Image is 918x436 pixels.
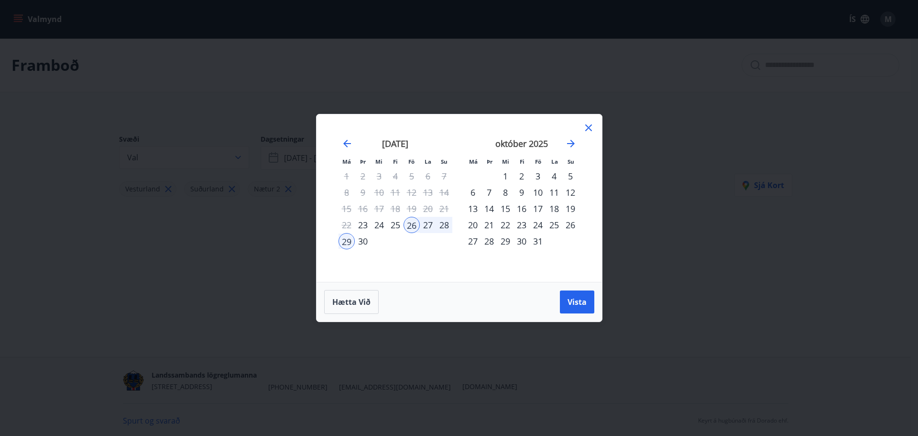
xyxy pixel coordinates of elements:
div: 1 [497,168,514,184]
td: Choose föstudagur, 31. október 2025 as your check-in date. It’s available. [530,233,546,249]
td: Choose fimmtudagur, 25. september 2025 as your check-in date. It’s available. [387,217,404,233]
td: Choose sunnudagur, 12. október 2025 as your check-in date. It’s available. [562,184,579,201]
td: Not available. mánudagur, 15. september 2025 [339,201,355,217]
div: Move forward to switch to the next month. [565,138,577,149]
div: Move backward to switch to the previous month. [341,138,353,149]
button: Vista [560,291,594,313]
td: Selected as end date. mánudagur, 29. september 2025 [339,233,355,249]
div: 14 [481,201,497,217]
div: Calendar [328,126,590,270]
td: Not available. sunnudagur, 14. september 2025 [436,184,452,201]
div: 23 [355,217,371,233]
td: Choose þriðjudagur, 14. október 2025 as your check-in date. It’s available. [481,201,497,217]
td: Choose fimmtudagur, 30. október 2025 as your check-in date. It’s available. [514,233,530,249]
td: Choose mánudagur, 20. október 2025 as your check-in date. It’s available. [465,217,481,233]
small: Fi [520,158,525,165]
td: Choose föstudagur, 17. október 2025 as your check-in date. It’s available. [530,201,546,217]
td: Choose mánudagur, 27. október 2025 as your check-in date. It’s available. [465,233,481,249]
div: 5 [562,168,579,184]
td: Choose laugardagur, 18. október 2025 as your check-in date. It’s available. [546,201,562,217]
strong: [DATE] [382,138,408,149]
td: Not available. mánudagur, 8. september 2025 [339,184,355,201]
div: 27 [465,233,481,249]
td: Not available. mánudagur, 22. september 2025 [339,217,355,233]
td: Not available. fimmtudagur, 11. september 2025 [387,184,404,201]
div: 25 [546,217,562,233]
small: Su [568,158,574,165]
div: 2 [514,168,530,184]
div: 8 [497,184,514,201]
div: 18 [546,201,562,217]
td: Choose föstudagur, 3. október 2025 as your check-in date. It’s available. [530,168,546,184]
td: Choose föstudagur, 24. október 2025 as your check-in date. It’s available. [530,217,546,233]
div: 23 [514,217,530,233]
div: 30 [355,233,371,249]
div: 15 [497,201,514,217]
td: Choose þriðjudagur, 23. september 2025 as your check-in date. It’s available. [355,217,371,233]
div: 13 [465,201,481,217]
td: Not available. miðvikudagur, 10. september 2025 [371,184,387,201]
td: Choose mánudagur, 13. október 2025 as your check-in date. It’s available. [465,201,481,217]
td: Not available. þriðjudagur, 16. september 2025 [355,201,371,217]
td: Choose föstudagur, 10. október 2025 as your check-in date. It’s available. [530,184,546,201]
td: Choose þriðjudagur, 7. október 2025 as your check-in date. It’s available. [481,184,497,201]
td: Choose fimmtudagur, 2. október 2025 as your check-in date. It’s available. [514,168,530,184]
small: Fi [393,158,398,165]
div: 12 [562,184,579,201]
div: 4 [546,168,562,184]
div: 19 [562,201,579,217]
div: 7 [481,184,497,201]
td: Choose sunnudagur, 26. október 2025 as your check-in date. It’s available. [562,217,579,233]
td: Not available. þriðjudagur, 2. september 2025 [355,168,371,184]
td: Selected. laugardagur, 27. september 2025 [420,217,436,233]
td: Choose fimmtudagur, 23. október 2025 as your check-in date. It’s available. [514,217,530,233]
div: 24 [530,217,546,233]
td: Not available. föstudagur, 5. september 2025 [404,168,420,184]
small: Þr [360,158,366,165]
td: Selected. sunnudagur, 28. september 2025 [436,217,452,233]
td: Not available. laugardagur, 20. september 2025 [420,201,436,217]
small: Má [342,158,351,165]
td: Not available. föstudagur, 19. september 2025 [404,201,420,217]
small: Þr [487,158,492,165]
div: 6 [465,184,481,201]
div: 25 [387,217,404,233]
div: 28 [436,217,452,233]
td: Choose sunnudagur, 5. október 2025 as your check-in date. It’s available. [562,168,579,184]
td: Not available. fimmtudagur, 18. september 2025 [387,201,404,217]
div: 26 [404,217,420,233]
td: Choose þriðjudagur, 28. október 2025 as your check-in date. It’s available. [481,233,497,249]
div: 9 [514,184,530,201]
strong: október 2025 [495,138,548,149]
div: 22 [497,217,514,233]
td: Not available. laugardagur, 6. september 2025 [420,168,436,184]
div: 24 [371,217,387,233]
small: Má [469,158,478,165]
small: Mi [502,158,509,165]
small: Mi [375,158,382,165]
div: 28 [481,233,497,249]
td: Choose miðvikudagur, 22. október 2025 as your check-in date. It’s available. [497,217,514,233]
td: Choose miðvikudagur, 29. október 2025 as your check-in date. It’s available. [497,233,514,249]
div: 29 [339,233,355,249]
div: 21 [481,217,497,233]
td: Not available. laugardagur, 13. september 2025 [420,184,436,201]
div: 30 [514,233,530,249]
td: Choose fimmtudagur, 16. október 2025 as your check-in date. It’s available. [514,201,530,217]
td: Selected as start date. föstudagur, 26. september 2025 [404,217,420,233]
div: 10 [530,184,546,201]
td: Not available. miðvikudagur, 3. september 2025 [371,168,387,184]
small: Fö [535,158,541,165]
div: 17 [530,201,546,217]
td: Choose þriðjudagur, 30. september 2025 as your check-in date. It’s available. [355,233,371,249]
td: Not available. föstudagur, 12. september 2025 [404,184,420,201]
td: Not available. mánudagur, 1. september 2025 [339,168,355,184]
td: Choose miðvikudagur, 8. október 2025 as your check-in date. It’s available. [497,184,514,201]
div: 26 [562,217,579,233]
span: Vista [568,297,587,307]
div: 16 [514,201,530,217]
div: 31 [530,233,546,249]
span: Hætta við [332,297,371,307]
td: Not available. sunnudagur, 7. september 2025 [436,168,452,184]
td: Choose laugardagur, 25. október 2025 as your check-in date. It’s available. [546,217,562,233]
